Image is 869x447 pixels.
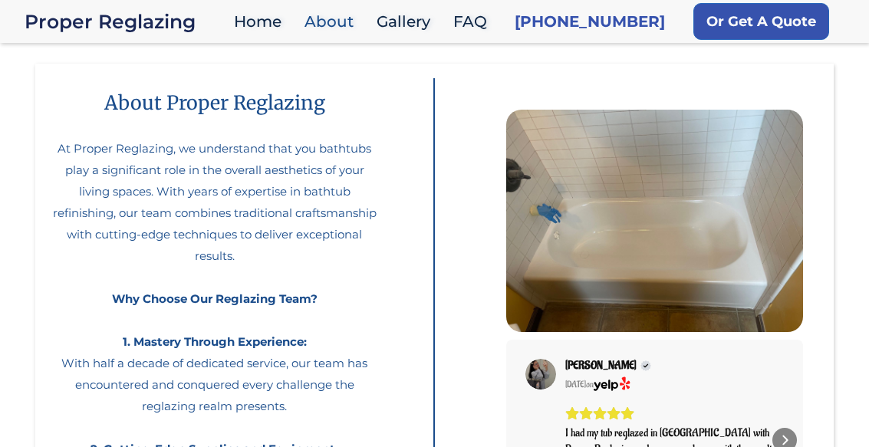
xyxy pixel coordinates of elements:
a: About [297,5,369,38]
div: Verified Customer [640,360,651,371]
a: Home [226,5,297,38]
a: Or Get A Quote [693,3,829,40]
img: Chin K. [525,359,556,389]
a: FAQ [446,5,502,38]
div: Rating: 5.0 out of 5 [565,406,784,420]
strong: Why Choose Our Reglazing Team? 1. Mastery Through Experience: [112,291,318,349]
div: Proper Reglazing [25,11,226,32]
a: Gallery [369,5,446,38]
div: [DATE] [565,379,586,391]
div: on [565,379,594,391]
a: [PHONE_NUMBER] [515,11,665,32]
a: home [25,11,226,32]
span: [PERSON_NAME] [565,359,637,373]
h1: About Proper Reglazing [74,79,356,127]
